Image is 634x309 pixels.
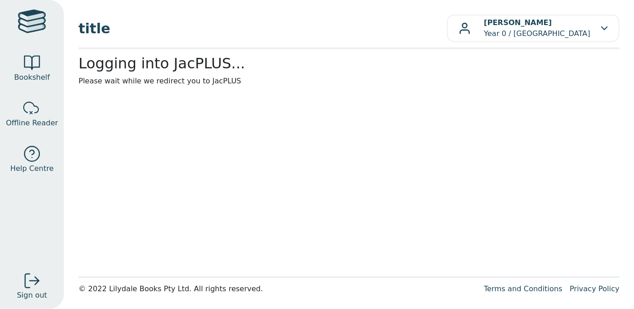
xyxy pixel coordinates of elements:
[10,163,53,174] span: Help Centre
[6,118,58,129] span: Offline Reader
[570,284,619,293] a: Privacy Policy
[79,18,447,39] span: title
[79,55,619,72] h2: Logging into JacPLUS...
[484,284,562,293] a: Terms and Conditions
[484,17,590,39] p: Year 0 / [GEOGRAPHIC_DATA]
[17,290,47,301] span: Sign out
[79,76,619,87] p: Please wait while we redirect you to JacPLUS
[14,72,50,83] span: Bookshelf
[79,283,477,294] div: © 2022 Lilydale Books Pty Ltd. All rights reserved.
[484,18,552,27] b: [PERSON_NAME]
[447,15,619,42] button: [PERSON_NAME]Year 0 / [GEOGRAPHIC_DATA]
